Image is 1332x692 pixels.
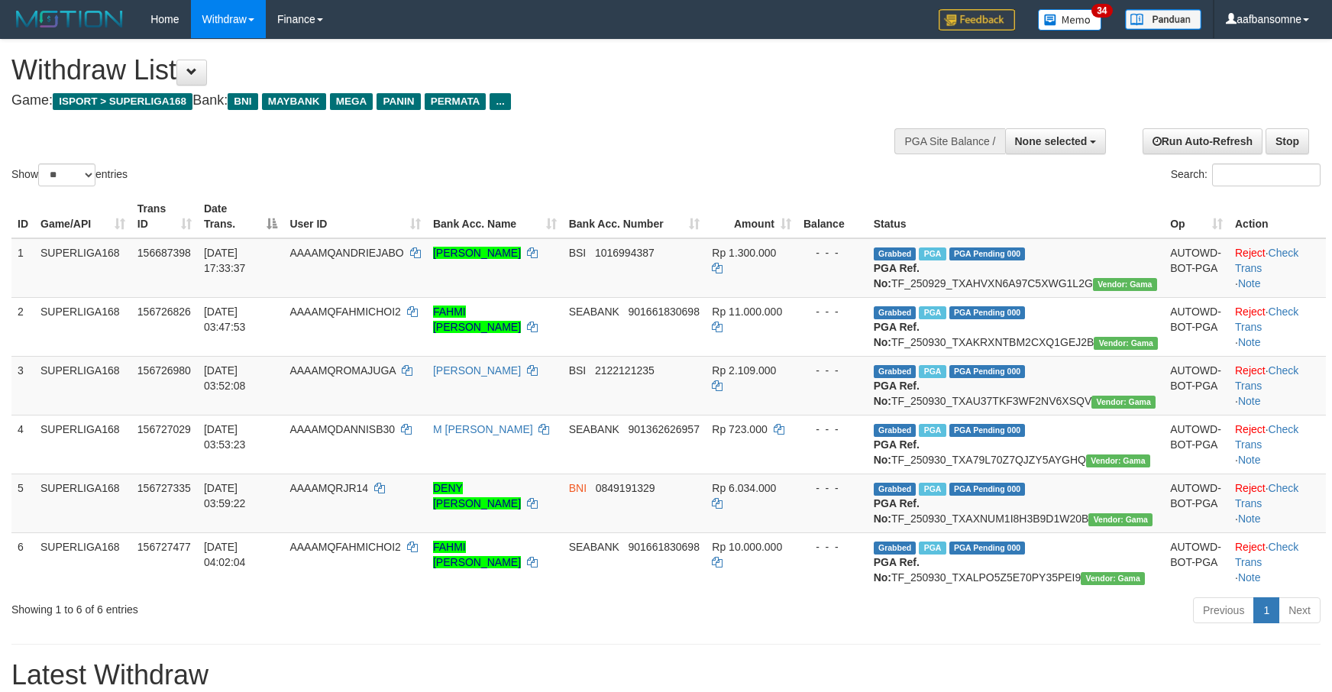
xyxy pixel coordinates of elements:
[490,93,510,110] span: ...
[204,364,246,392] span: [DATE] 03:52:08
[377,93,420,110] span: PANIN
[595,364,655,377] span: Copy 2122121235 to clipboard
[712,306,782,318] span: Rp 11.000.000
[803,363,862,378] div: - - -
[1235,482,1298,509] a: Check Trans
[569,541,619,553] span: SEABANK
[874,556,920,584] b: PGA Ref. No:
[34,297,131,356] td: SUPERLIGA168
[289,541,400,553] span: AAAAMQFAHMICHOI2
[1266,128,1309,154] a: Stop
[874,424,917,437] span: Grabbed
[11,596,544,617] div: Showing 1 to 6 of 6 entries
[1164,474,1229,532] td: AUTOWD-BOT-PGA
[1235,541,1266,553] a: Reject
[433,364,521,377] a: [PERSON_NAME]
[1005,128,1107,154] button: None selected
[1212,163,1321,186] input: Search:
[803,422,862,437] div: - - -
[868,238,1164,298] td: TF_250929_TXAHVXN6A97C5XWG1L2G
[1164,297,1229,356] td: AUTOWD-BOT-PGA
[949,306,1026,319] span: PGA Pending
[569,247,587,259] span: BSI
[1086,454,1150,467] span: Vendor URL: https://trx31.1velocity.biz
[803,539,862,555] div: - - -
[11,93,873,108] h4: Game: Bank:
[34,532,131,591] td: SUPERLIGA168
[1235,306,1298,333] a: Check Trans
[1229,238,1326,298] td: · ·
[1238,513,1261,525] a: Note
[204,423,246,451] span: [DATE] 03:53:23
[1238,454,1261,466] a: Note
[1238,571,1261,584] a: Note
[433,482,521,509] a: DENY [PERSON_NAME]
[1235,247,1298,274] a: Check Trans
[433,306,521,333] a: FAHMI [PERSON_NAME]
[874,262,920,289] b: PGA Ref. No:
[629,541,700,553] span: Copy 901661830698 to clipboard
[137,482,191,494] span: 156727335
[919,365,946,378] span: Marked by aafromsomean
[1235,247,1266,259] a: Reject
[425,93,487,110] span: PERMATA
[919,483,946,496] span: Marked by aafnonsreyleab
[1253,597,1279,623] a: 1
[38,163,95,186] select: Showentries
[1238,336,1261,348] a: Note
[262,93,326,110] span: MAYBANK
[874,380,920,407] b: PGA Ref. No:
[1229,297,1326,356] td: · ·
[204,541,246,568] span: [DATE] 04:02:04
[34,195,131,238] th: Game/API: activate to sort column ascending
[868,474,1164,532] td: TF_250930_TXAXNUM1I8H3B9D1W20B
[874,247,917,260] span: Grabbed
[712,423,767,435] span: Rp 723.000
[629,423,700,435] span: Copy 901362626957 to clipboard
[1229,415,1326,474] td: · ·
[919,306,946,319] span: Marked by aafandaneth
[803,245,862,260] div: - - -
[874,542,917,555] span: Grabbed
[596,482,655,494] span: Copy 0849191329 to clipboard
[1235,306,1266,318] a: Reject
[53,93,192,110] span: ISPORT > SUPERLIGA168
[1229,195,1326,238] th: Action
[1171,163,1321,186] label: Search:
[874,365,917,378] span: Grabbed
[1238,395,1261,407] a: Note
[228,93,257,110] span: BNI
[1235,541,1298,568] a: Check Trans
[1164,356,1229,415] td: AUTOWD-BOT-PGA
[803,480,862,496] div: - - -
[712,364,776,377] span: Rp 2.109.000
[1238,277,1261,289] a: Note
[1081,572,1145,585] span: Vendor URL: https://trx31.1velocity.biz
[1235,482,1266,494] a: Reject
[1093,278,1157,291] span: Vendor URL: https://trx31.1velocity.biz
[1143,128,1262,154] a: Run Auto-Refresh
[712,247,776,259] span: Rp 1.300.000
[433,247,521,259] a: [PERSON_NAME]
[1164,415,1229,474] td: AUTOWD-BOT-PGA
[712,541,782,553] span: Rp 10.000.000
[289,423,395,435] span: AAAAMQDANNISB30
[868,356,1164,415] td: TF_250930_TXAU37TKF3WF2NV6XSQV
[137,541,191,553] span: 156727477
[131,195,198,238] th: Trans ID: activate to sort column ascending
[137,247,191,259] span: 156687398
[34,356,131,415] td: SUPERLIGA168
[1229,532,1326,591] td: · ·
[1279,597,1321,623] a: Next
[1088,513,1153,526] span: Vendor URL: https://trx31.1velocity.biz
[919,424,946,437] span: Marked by aafandaneth
[204,247,246,274] span: [DATE] 17:33:37
[204,306,246,333] span: [DATE] 03:47:53
[137,306,191,318] span: 156726826
[797,195,868,238] th: Balance
[949,424,1026,437] span: PGA Pending
[11,8,128,31] img: MOTION_logo.png
[11,238,34,298] td: 1
[949,247,1026,260] span: PGA Pending
[939,9,1015,31] img: Feedback.jpg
